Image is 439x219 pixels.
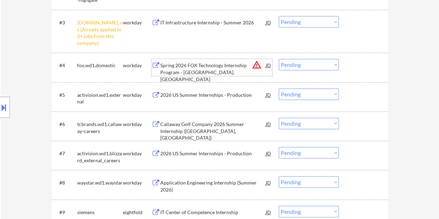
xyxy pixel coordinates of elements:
[77,19,123,46] div: [DOMAIN_NAME]_us [Already applied to 2+ jobs from this company]
[265,16,272,29] div: JD
[59,19,72,26] div: #3
[123,179,152,186] div: workday
[123,209,152,216] div: eightfold
[123,19,152,26] div: workday
[123,121,152,128] div: workday
[265,176,272,189] div: JD
[160,179,266,193] div: Application Engineering Internship (Summer 2026)
[265,59,272,71] div: JD
[160,121,266,141] div: Callaway Golf Company 2026 Summer Internship ([GEOGRAPHIC_DATA], [GEOGRAPHIC_DATA])
[265,147,272,159] div: JD
[160,62,266,83] div: Spring 2026 FOX Technology Internship Program - [GEOGRAPHIC_DATA], [GEOGRAPHIC_DATA]
[252,60,262,70] button: warning_amber
[265,206,272,218] div: JD
[123,150,152,157] div: workday
[265,88,272,101] div: JD
[160,19,266,26] div: IT Infrastructure Internship - Summer 2026
[265,118,272,130] div: JD
[123,62,152,69] div: workday
[123,92,152,99] div: workday
[160,150,266,157] div: 2026 US Summer Internships - Production
[160,209,266,216] div: IT Center of Competence Internship
[59,209,72,216] div: #9
[77,179,123,186] div: waystar.wd1.waystar
[59,179,72,186] div: #8
[160,92,266,99] div: 2026 US Summer Internships - Production
[77,209,123,216] div: siemens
